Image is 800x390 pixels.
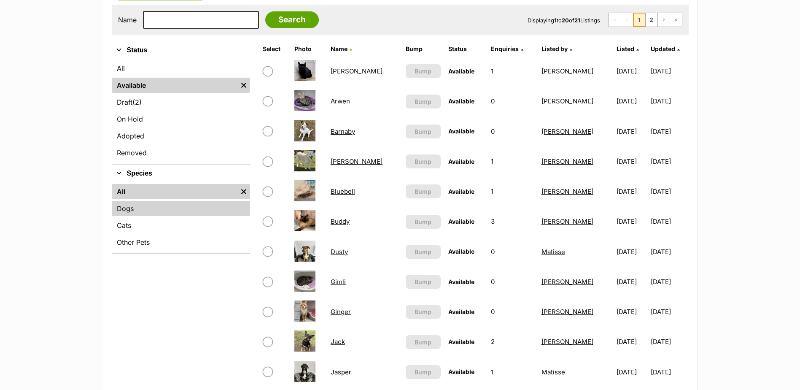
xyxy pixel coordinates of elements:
td: 2 [488,327,537,356]
button: Bump [406,215,441,229]
span: Available [448,278,474,285]
td: [DATE] [651,297,687,326]
span: Listed by [541,45,568,52]
a: On Hold [112,111,250,127]
strong: 21 [574,17,580,24]
th: Status [445,42,487,56]
a: Remove filter [237,184,250,199]
td: 0 [488,267,537,296]
a: [PERSON_NAME] [541,187,593,195]
span: Bump [415,307,431,316]
button: Bump [406,64,441,78]
span: First page [609,13,621,27]
td: [DATE] [651,147,687,176]
td: 1 [488,57,537,86]
a: Adopted [112,128,250,144]
td: [DATE] [651,327,687,356]
span: Bump [415,217,431,226]
a: All [112,61,250,76]
td: 1 [488,147,537,176]
a: Cats [112,218,250,233]
a: Page 2 [646,13,657,27]
td: [DATE] [651,87,687,116]
button: Bump [406,95,441,108]
a: [PERSON_NAME] [541,338,593,346]
div: Status [112,59,250,164]
span: Previous page [621,13,633,27]
td: [DATE] [613,297,650,326]
a: Matisse [541,368,565,376]
span: Available [448,338,474,345]
span: Bump [415,67,431,76]
a: Matisse [541,248,565,256]
td: [DATE] [613,267,650,296]
td: [DATE] [651,207,687,236]
td: [DATE] [613,147,650,176]
td: 0 [488,297,537,326]
td: [DATE] [613,57,650,86]
td: [DATE] [651,267,687,296]
span: translation missing: en.admin.listings.index.attributes.enquiries [491,45,519,52]
span: Bump [415,97,431,106]
td: 0 [488,237,537,266]
a: Buddy [331,217,350,225]
td: [DATE] [613,327,650,356]
button: Bump [406,335,441,349]
a: [PERSON_NAME] [541,217,593,225]
label: Name [118,16,137,24]
td: 0 [488,87,537,116]
a: Ginger [331,308,351,316]
a: Name [331,45,352,52]
a: Listed by [541,45,572,52]
th: Select [259,42,290,56]
a: Removed [112,145,250,160]
td: [DATE] [613,117,650,146]
button: Bump [406,154,441,168]
button: Bump [406,245,441,259]
td: 3 [488,207,537,236]
span: Updated [651,45,675,52]
td: [DATE] [613,177,650,206]
a: [PERSON_NAME] [331,67,382,75]
strong: 20 [562,17,569,24]
td: [DATE] [613,87,650,116]
a: [PERSON_NAME] [541,97,593,105]
a: Barnaby [331,127,355,135]
td: 1 [488,177,537,206]
span: Available [448,127,474,135]
span: Available [448,308,474,315]
a: [PERSON_NAME] [541,308,593,316]
button: Bump [406,125,441,138]
span: Page 1 [633,13,645,27]
a: [PERSON_NAME] [331,157,382,165]
td: [DATE] [613,237,650,266]
button: Bump [406,305,441,319]
a: Jack [331,338,345,346]
strong: 1 [554,17,557,24]
td: [DATE] [651,177,687,206]
span: (2) [132,97,142,107]
a: Dusty [331,248,348,256]
th: Bump [402,42,444,56]
span: Bump [415,247,431,256]
td: 1 [488,357,537,387]
a: Gimli [331,278,346,286]
span: Bump [415,157,431,166]
a: Last page [670,13,682,27]
td: 0 [488,117,537,146]
span: Bump [415,187,431,196]
span: Bump [415,338,431,347]
input: Search [265,11,319,28]
td: [DATE] [651,117,687,146]
a: Updated [651,45,680,52]
a: Available [112,78,237,93]
a: Other Pets [112,235,250,250]
a: Dogs [112,201,250,216]
a: Jasper [331,368,351,376]
span: Bump [415,277,431,286]
td: [DATE] [613,207,650,236]
a: All [112,184,237,199]
td: [DATE] [651,57,687,86]
span: Displaying to of Listings [528,17,600,24]
span: Available [448,97,474,105]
